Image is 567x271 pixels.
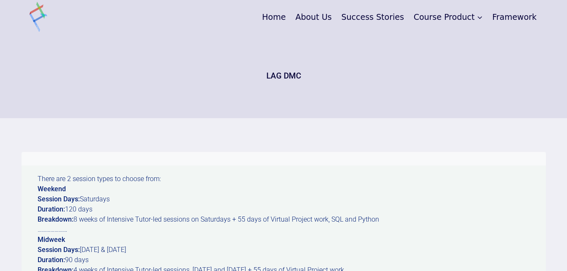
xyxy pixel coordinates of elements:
[257,6,290,27] a: Home
[38,236,65,244] strong: Midweek
[38,215,73,223] strong: Breakdown:
[414,11,483,23] span: Course Product
[38,195,80,203] strong: Session Days:
[290,6,336,27] a: About Us
[257,6,541,27] nav: Primary Navigation
[266,70,301,82] h1: LAG DMC
[409,6,487,27] a: Course Product
[336,6,409,27] a: Success Stories
[488,6,542,27] a: Framework
[38,246,80,254] strong: Session Days:
[38,205,65,213] strong: Duration:
[38,185,66,193] strong: Weekend
[38,256,65,264] strong: Duration:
